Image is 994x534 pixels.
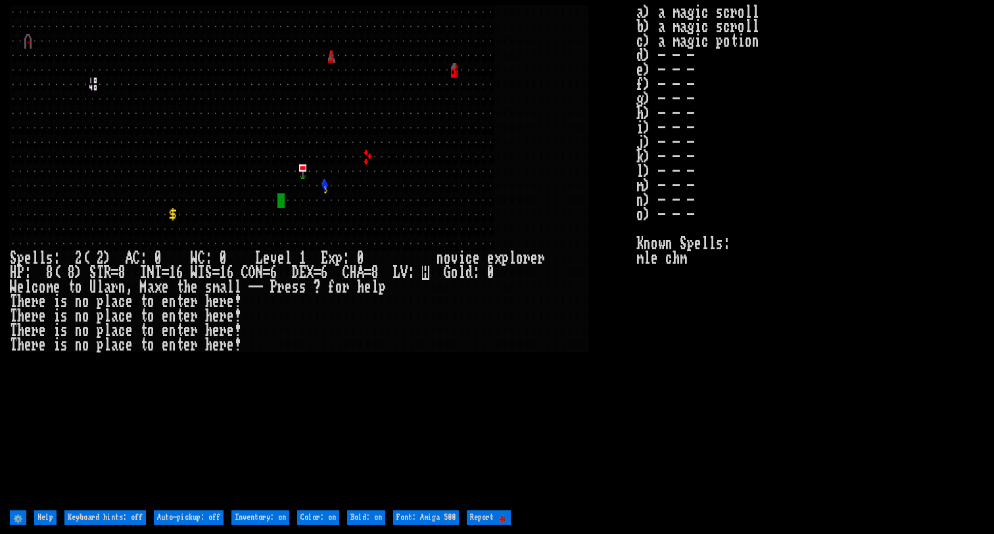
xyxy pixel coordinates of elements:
div: r [191,295,198,309]
div: n [169,295,176,309]
div: L [393,266,400,280]
div: p [97,338,104,352]
div: c [118,295,126,309]
div: l [285,251,292,266]
div: t [140,338,147,352]
div: 0 [220,251,227,266]
div: C [133,251,140,266]
div: t [68,280,75,295]
div: c [118,324,126,338]
div: e [162,338,169,352]
input: Keyboard hints: off [64,510,146,525]
input: Color: on [297,510,339,525]
div: o [335,280,343,295]
div: I [198,266,205,280]
div: h [17,324,24,338]
div: M [140,280,147,295]
div: i [53,309,60,324]
div: l [371,280,379,295]
div: H [350,266,357,280]
div: 0 [487,266,494,280]
div: s [60,295,68,309]
div: ) [75,266,82,280]
div: p [17,251,24,266]
div: h [357,280,364,295]
div: t [176,280,183,295]
div: l [104,324,111,338]
div: S [89,266,97,280]
div: r [538,251,545,266]
div: S [10,251,17,266]
div: s [292,280,299,295]
div: V [400,266,408,280]
div: 8 [68,266,75,280]
div: ! [234,324,241,338]
div: 8 [118,266,126,280]
div: e [162,295,169,309]
div: r [220,338,227,352]
div: 1 [299,251,306,266]
div: e [24,324,32,338]
div: G [444,266,451,280]
div: 8 [371,266,379,280]
div: p [379,280,386,295]
div: s [60,338,68,352]
div: 0 [357,251,364,266]
div: n [169,309,176,324]
div: t [140,309,147,324]
div: s [46,251,53,266]
div: e [277,251,285,266]
div: e [212,338,220,352]
div: ! [234,309,241,324]
div: e [126,338,133,352]
div: T [154,266,162,280]
div: R [104,266,111,280]
div: i [53,338,60,352]
div: N [256,266,263,280]
div: T [10,309,17,324]
div: D [292,266,299,280]
div: x [494,251,502,266]
div: h [205,338,212,352]
div: r [220,295,227,309]
div: e [24,309,32,324]
div: l [509,251,516,266]
div: 6 [227,266,234,280]
div: x [154,280,162,295]
div: e [39,338,46,352]
div: t [140,295,147,309]
input: Inventory: on [231,510,289,525]
div: o [82,324,89,338]
div: i [53,324,60,338]
div: : [343,251,350,266]
input: ⚙️ [10,510,26,525]
div: e [126,324,133,338]
div: e [183,338,191,352]
div: n [75,309,82,324]
div: e [126,295,133,309]
div: T [97,266,104,280]
div: e [227,309,234,324]
div: o [516,251,523,266]
div: T [10,324,17,338]
div: n [118,280,126,295]
div: r [523,251,531,266]
div: r [191,338,198,352]
input: Report 🐞 [467,510,511,525]
div: X [306,266,314,280]
div: e [162,280,169,295]
div: ( [53,266,60,280]
div: h [17,338,24,352]
div: a [147,280,154,295]
div: o [147,309,154,324]
div: e [183,309,191,324]
div: T [10,338,17,352]
div: e [285,280,292,295]
div: a [104,280,111,295]
div: n [169,324,176,338]
div: i [53,295,60,309]
div: e [39,324,46,338]
div: ( [82,251,89,266]
div: r [191,309,198,324]
div: ? [314,280,321,295]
